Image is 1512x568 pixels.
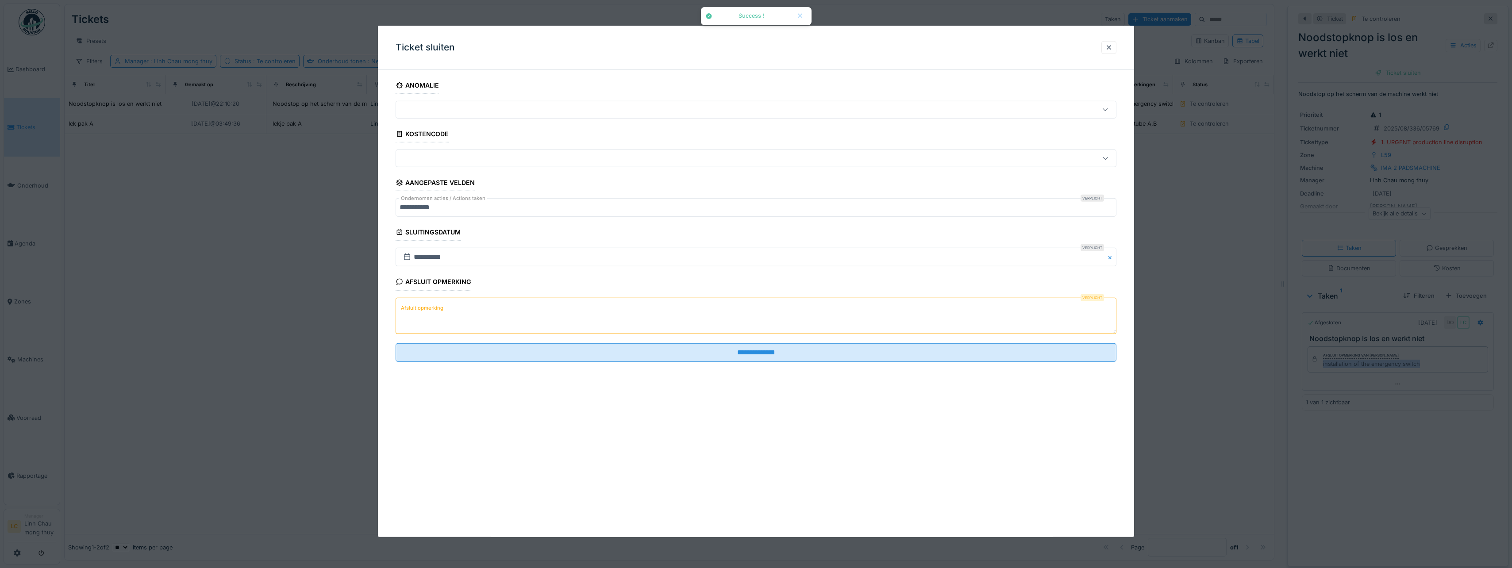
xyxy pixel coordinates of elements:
div: Aangepaste velden [396,176,475,191]
div: Verplicht [1081,294,1104,301]
label: Ondernomen acties / Actions taken [399,195,487,202]
div: Sluitingsdatum [396,226,461,241]
div: Verplicht [1081,195,1104,202]
div: Verplicht [1081,244,1104,251]
div: Success ! [717,12,786,20]
div: Kostencode [396,127,449,142]
div: Afsluit opmerking [396,275,471,290]
h3: Ticket sluiten [396,42,455,53]
button: Close [1107,248,1116,266]
div: Anomalie [396,79,439,94]
label: Afsluit opmerking [399,303,445,314]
